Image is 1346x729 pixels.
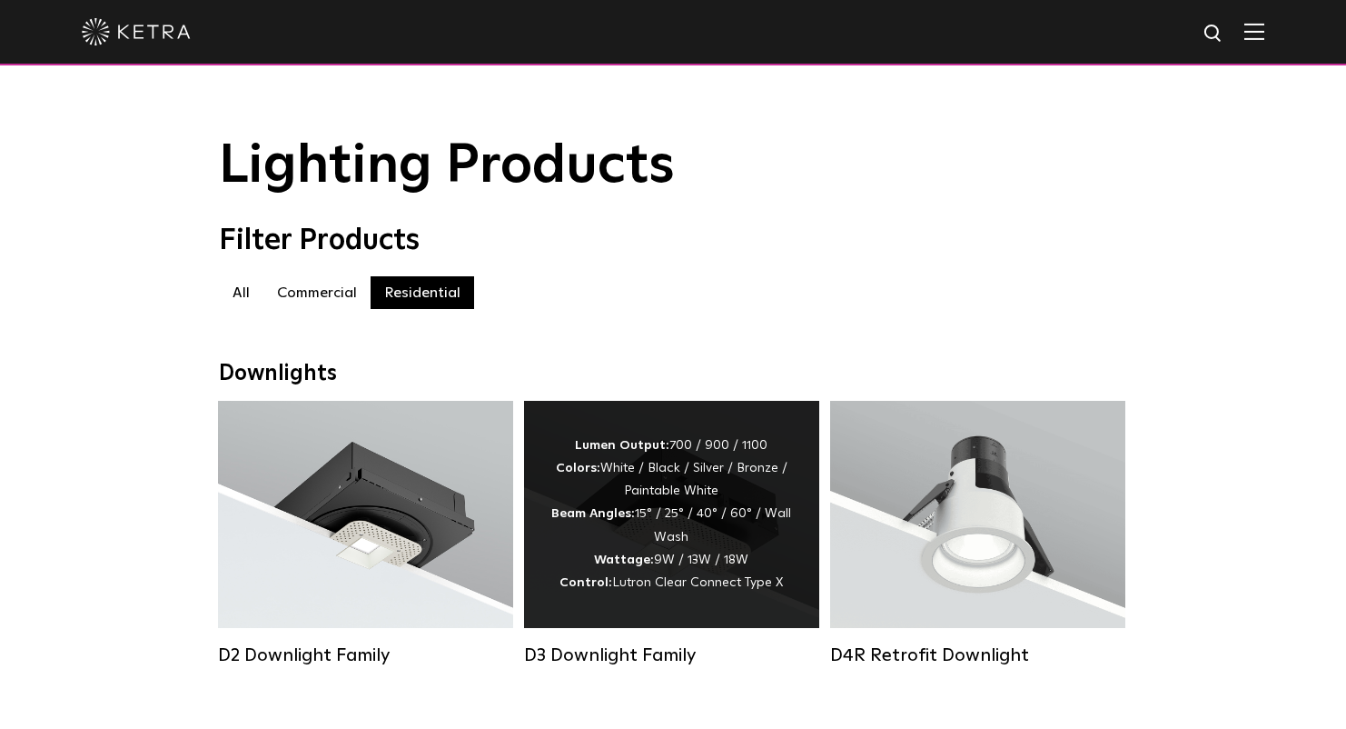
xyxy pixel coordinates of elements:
img: ketra-logo-2019-white [82,18,191,45]
div: D4R Retrofit Downlight [830,644,1125,666]
div: D2 Downlight Family [218,644,513,666]
label: All [219,276,263,309]
label: Commercial [263,276,371,309]
img: Hamburger%20Nav.svg [1244,23,1264,40]
img: search icon [1202,23,1225,45]
div: 700 / 900 / 1100 White / Black / Silver / Bronze / Paintable White 15° / 25° / 40° / 60° / Wall W... [551,434,792,594]
strong: Wattage: [594,554,654,566]
a: D4R Retrofit Downlight Lumen Output:800Colors:White / BlackBeam Angles:15° / 25° / 40° / 60°Watta... [830,401,1125,666]
strong: Colors: [556,462,600,474]
strong: Beam Angles: [551,507,635,520]
a: D2 Downlight Family Lumen Output:1200Colors:White / Black / Gloss Black / Silver / Bronze / Silve... [218,401,513,666]
div: Filter Products [219,224,1127,258]
label: Residential [371,276,474,309]
a: D3 Downlight Family Lumen Output:700 / 900 / 1100Colors:White / Black / Silver / Bronze / Paintab... [524,401,819,666]
div: D3 Downlight Family [524,644,819,666]
span: Lighting Products [219,139,675,194]
span: Lutron Clear Connect Type X [612,576,783,589]
strong: Lumen Output: [575,439,669,452]
strong: Control: [559,576,612,589]
div: Downlights [219,361,1127,387]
